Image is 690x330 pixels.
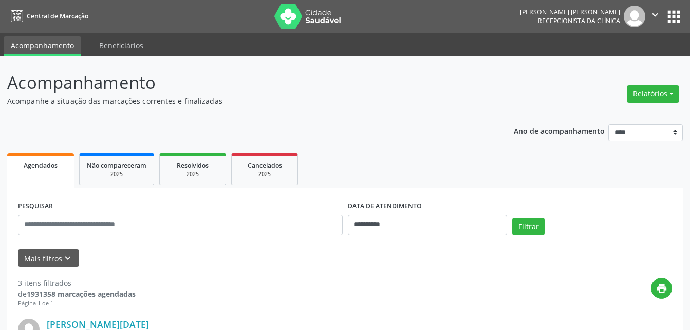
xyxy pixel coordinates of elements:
[92,36,151,54] a: Beneficiários
[538,16,620,25] span: Recepcionista da clínica
[348,199,422,215] label: DATA DE ATENDIMENTO
[27,12,88,21] span: Central de Marcação
[627,85,679,103] button: Relatórios
[18,249,79,267] button: Mais filtroskeyboard_arrow_down
[18,288,136,299] div: de
[24,161,58,170] span: Agendados
[514,124,605,137] p: Ano de acompanhamento
[520,8,620,16] div: [PERSON_NAME] [PERSON_NAME]
[624,6,645,27] img: img
[62,253,73,264] i: keyboard_arrow_down
[177,161,209,170] span: Resolvidos
[656,283,667,294] i: print
[239,170,290,178] div: 2025
[87,170,146,178] div: 2025
[27,289,136,299] strong: 1931358 marcações agendadas
[4,36,81,56] a: Acompanhamento
[7,95,480,106] p: Acompanhe a situação das marcações correntes e finalizadas
[87,161,146,170] span: Não compareceram
[651,278,672,299] button: print
[248,161,282,170] span: Cancelados
[47,319,149,330] a: [PERSON_NAME][DATE]
[7,70,480,95] p: Acompanhamento
[18,299,136,308] div: Página 1 de 1
[512,218,545,235] button: Filtrar
[645,6,665,27] button: 
[649,9,661,21] i: 
[18,199,53,215] label: PESQUISAR
[18,278,136,288] div: 3 itens filtrados
[167,170,218,178] div: 2025
[7,8,88,25] a: Central de Marcação
[665,8,683,26] button: apps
